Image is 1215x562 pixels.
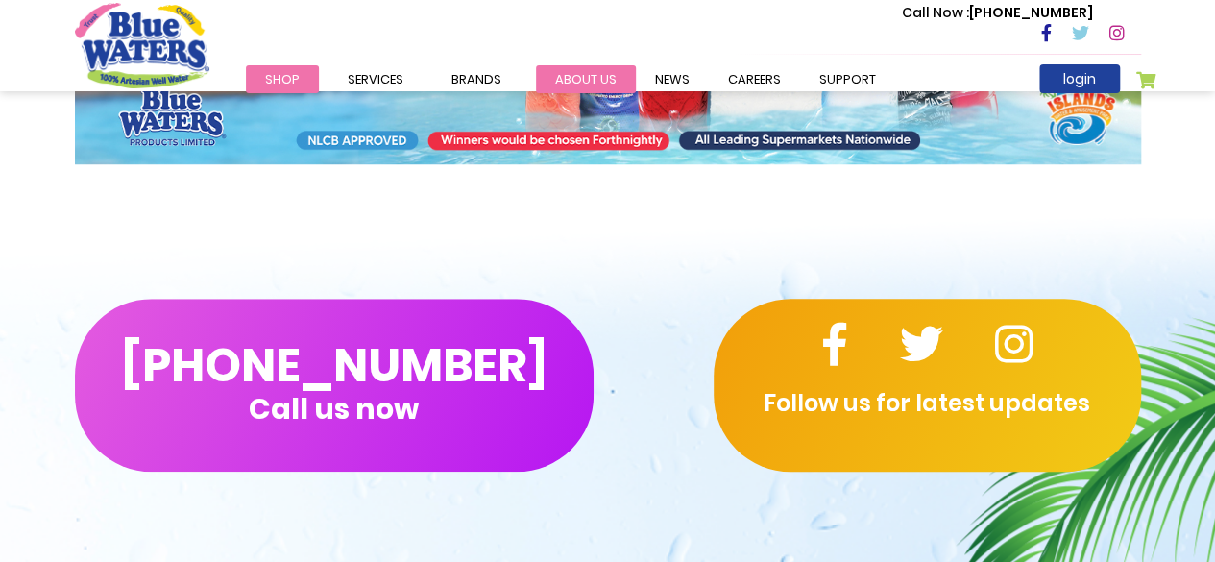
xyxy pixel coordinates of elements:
a: about us [536,65,636,93]
a: store logo [75,3,209,87]
span: Services [348,70,403,88]
p: Follow us for latest updates [714,386,1141,421]
span: Call us now [249,403,419,414]
a: News [636,65,709,93]
span: Call Now : [902,3,969,22]
p: [PHONE_NUMBER] [902,3,1093,23]
button: [PHONE_NUMBER]Call us now [75,299,594,472]
span: Shop [265,70,300,88]
span: Brands [451,70,501,88]
a: login [1039,64,1120,93]
a: support [800,65,895,93]
a: careers [709,65,800,93]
